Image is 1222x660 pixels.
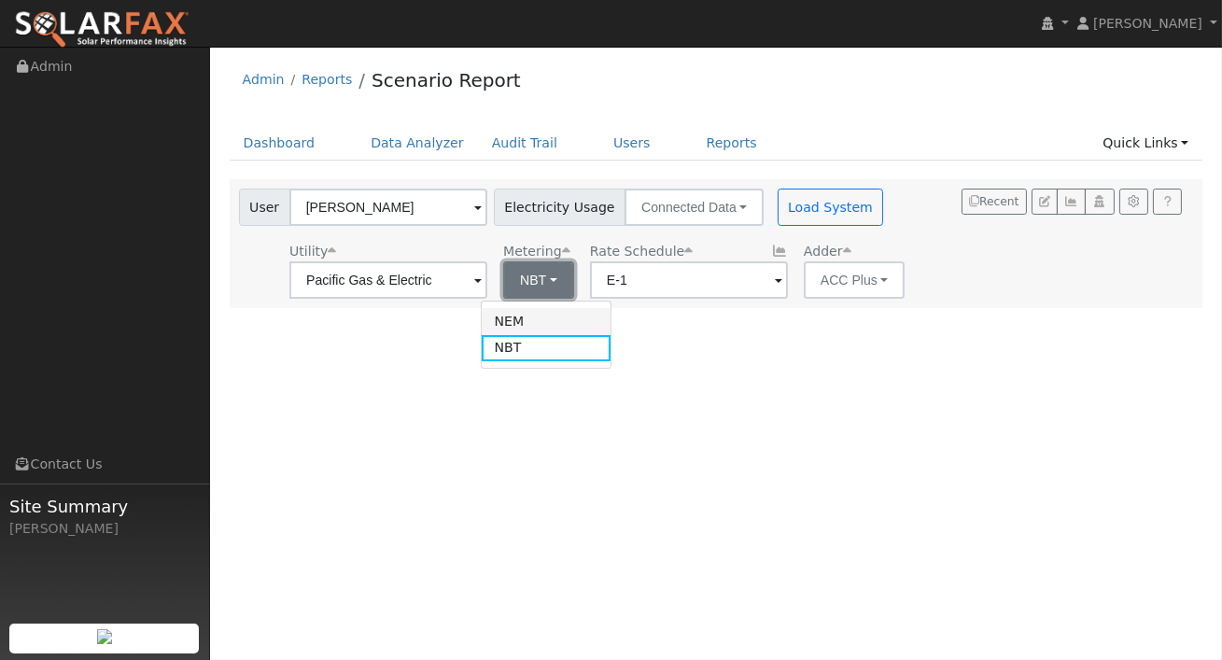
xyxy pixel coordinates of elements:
button: Connected Data [625,189,764,226]
input: Select a Rate Schedule [590,261,788,299]
span: Alias: HETOUC [590,244,693,259]
a: Data Analyzer [357,126,478,161]
a: Scenario Report [372,69,521,91]
a: Quick Links [1089,126,1202,161]
input: Select a User [289,189,487,226]
button: Settings [1119,189,1148,215]
div: Adder [804,242,906,261]
span: Site Summary [9,494,200,519]
a: Audit Trail [478,126,571,161]
a: Reports [693,126,771,161]
div: Metering [503,242,574,261]
button: Load System [778,189,884,226]
a: NEM [482,308,611,334]
input: Select a Utility [289,261,487,299]
a: Admin [243,72,285,87]
span: Electricity Usage [494,189,625,226]
span: User [239,189,290,226]
span: [PERSON_NAME] [1093,16,1202,31]
div: [PERSON_NAME] [9,519,200,539]
button: NBT [503,261,574,299]
div: Utility [289,242,487,261]
img: SolarFax [14,10,190,49]
button: Recent [962,189,1027,215]
a: Help Link [1153,189,1182,215]
a: Users [599,126,665,161]
button: Edit User [1032,189,1058,215]
a: NBT [482,335,611,361]
button: ACC Plus [804,261,906,299]
a: Reports [302,72,352,87]
a: Dashboard [230,126,330,161]
button: Login As [1085,189,1114,215]
img: retrieve [97,629,112,644]
button: Multi-Series Graph [1057,189,1086,215]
